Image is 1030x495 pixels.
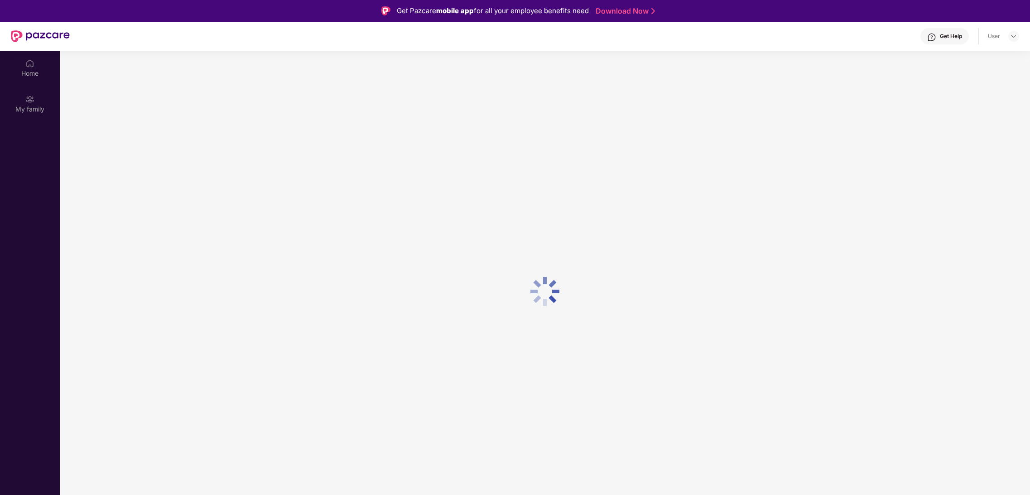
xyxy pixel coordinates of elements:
[25,59,34,68] img: svg+xml;base64,PHN2ZyBpZD0iSG9tZSIgeG1sbnM9Imh0dHA6Ly93d3cudzMub3JnLzIwMDAvc3ZnIiB3aWR0aD0iMjAiIG...
[927,33,936,42] img: svg+xml;base64,PHN2ZyBpZD0iSGVscC0zMngzMiIgeG1sbnM9Imh0dHA6Ly93d3cudzMub3JnLzIwMDAvc3ZnIiB3aWR0aD...
[25,95,34,104] img: svg+xml;base64,PHN2ZyB3aWR0aD0iMjAiIGhlaWdodD0iMjAiIHZpZXdCb3g9IjAgMCAyMCAyMCIgZmlsbD0ibm9uZSIgeG...
[11,30,70,42] img: New Pazcare Logo
[940,33,962,40] div: Get Help
[1010,33,1017,40] img: svg+xml;base64,PHN2ZyBpZD0iRHJvcGRvd24tMzJ4MzIiIHhtbG5zPSJodHRwOi8vd3d3LnczLm9yZy8yMDAwL3N2ZyIgd2...
[988,33,1000,40] div: User
[381,6,390,15] img: Logo
[651,6,655,16] img: Stroke
[596,6,652,16] a: Download Now
[436,6,474,15] strong: mobile app
[397,5,589,16] div: Get Pazcare for all your employee benefits need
